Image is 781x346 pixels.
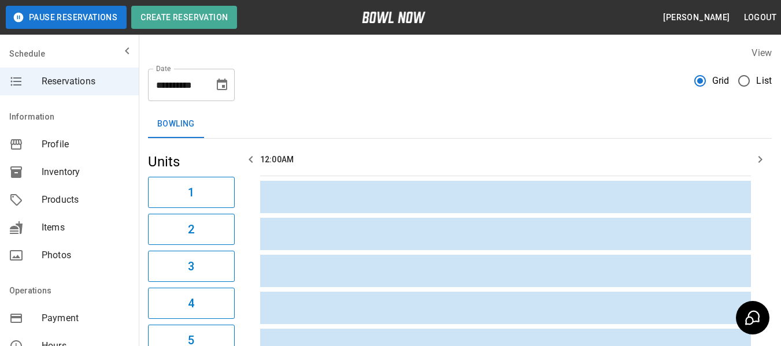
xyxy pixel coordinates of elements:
button: 2 [148,214,235,245]
button: Choose date, selected date is Sep 8, 2025 [210,73,234,96]
th: 12:00AM [260,143,751,176]
button: 1 [148,177,235,208]
button: 3 [148,251,235,282]
span: Profile [42,137,129,151]
h6: 2 [188,220,194,239]
button: Pause Reservations [6,6,127,29]
button: Logout [739,7,781,28]
button: 4 [148,288,235,319]
span: List [756,74,772,88]
h5: Units [148,152,235,171]
img: logo [362,12,425,23]
button: Bowling [148,110,204,138]
span: Reservations [42,75,129,88]
span: Grid [712,74,730,88]
div: inventory tabs [148,110,772,138]
span: Products [42,193,129,207]
h6: 1 [188,183,194,202]
button: Create Reservation [131,6,237,29]
span: Photos [42,248,129,262]
span: Inventory [42,165,129,179]
h6: 3 [188,257,194,276]
span: Payment [42,311,129,325]
span: Items [42,221,129,235]
button: [PERSON_NAME] [658,7,734,28]
label: View [752,47,772,58]
h6: 4 [188,294,194,312]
